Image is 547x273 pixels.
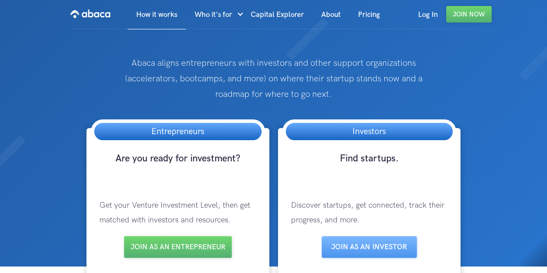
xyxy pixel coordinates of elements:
[124,236,232,258] a: Join as an entrepreneur
[91,189,265,236] p: Get your Venture Investment Level, then get matched with investors and resources.
[322,236,417,258] a: Join as aN INVESTOR
[282,152,457,181] h3: Find startups.
[91,152,265,181] h3: Are you ready for investment?
[344,123,394,140] h3: Investors
[143,123,213,140] h3: Entrepreneurs
[109,55,438,102] p: Abaca aligns entrepreneurs with investors and other support organizations (accelerators, bootcamp...
[70,7,110,21] img: Abaca logo
[446,6,492,22] a: Join Now
[282,189,457,236] p: Discover startups, get connected, track their progress, and more.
